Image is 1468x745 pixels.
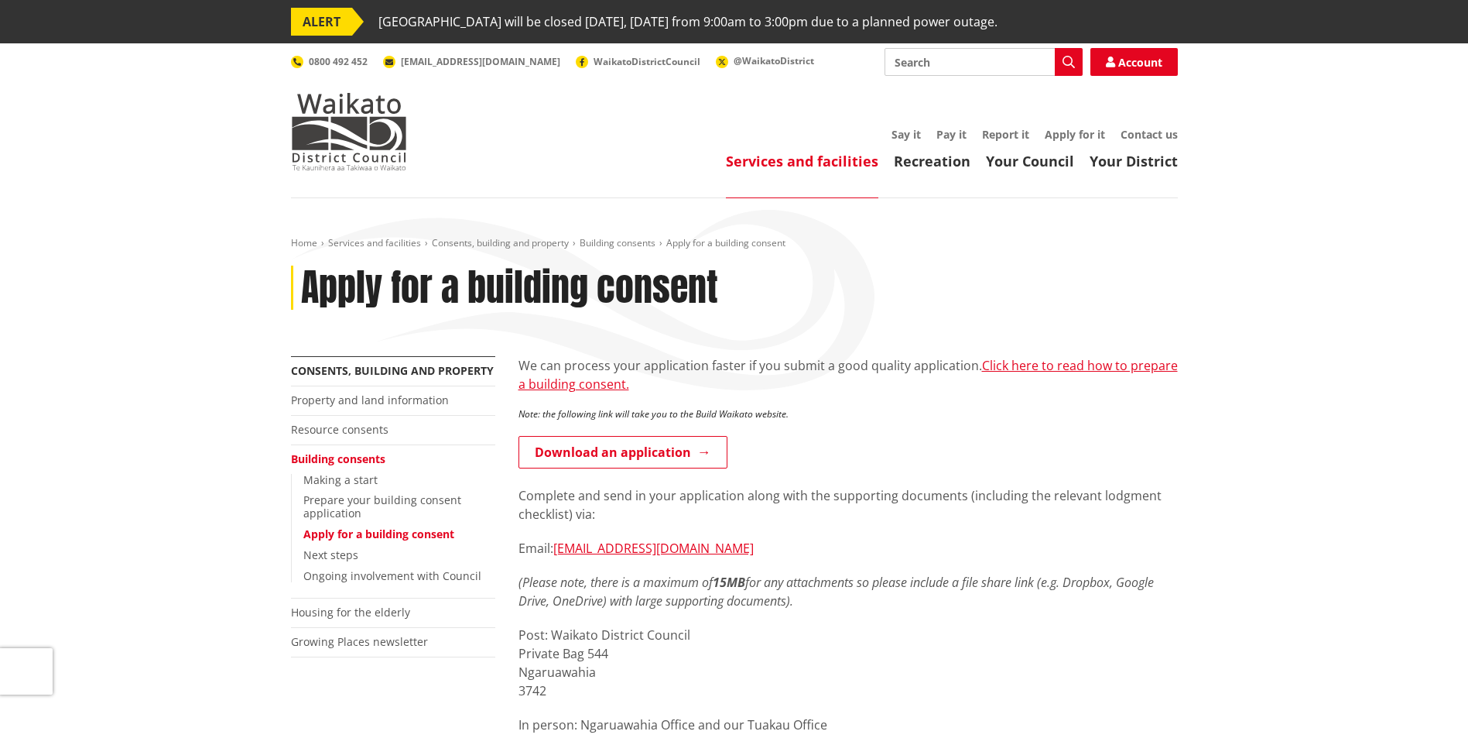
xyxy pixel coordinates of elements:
span: 0800 492 452 [309,55,368,68]
a: Building consents [291,451,385,466]
a: Ongoing involvement with Council [303,568,481,583]
h1: Apply for a building consent [301,266,718,311]
span: Apply for a building consent [666,236,785,249]
a: Say it [891,127,921,142]
p: Post: Waikato District Council Private Bag 544 Ngaruawahia 3742 [518,626,1178,700]
nav: breadcrumb [291,237,1178,250]
a: Prepare your building consent application [303,493,461,520]
a: Account [1090,48,1178,76]
span: [EMAIL_ADDRESS][DOMAIN_NAME] [401,55,560,68]
input: Search input [885,48,1083,76]
em: (Please note, there is a maximum of for any attachments so please include a file share link (e.g.... [518,574,1154,609]
a: Next steps [303,548,358,562]
a: Consents, building and property [291,363,494,378]
a: Apply for a building consent [303,527,454,541]
a: Recreation [894,152,970,170]
a: 0800 492 452 [291,55,368,68]
a: Report it [982,127,1029,142]
strong: 15MB [713,574,745,591]
a: Contact us [1121,127,1178,142]
a: Download an application [518,436,727,469]
a: Resource consents [291,422,388,437]
a: Property and land information [291,393,449,407]
a: Housing for the elderly [291,605,410,620]
span: @WaikatoDistrict [734,54,814,67]
a: [EMAIL_ADDRESS][DOMAIN_NAME] [553,540,754,557]
a: Making a start [303,472,378,487]
span: WaikatoDistrictCouncil [594,55,700,68]
p: In person: Ngaruawahia Office and our Tuakau Office [518,716,1178,734]
a: Your Council [986,152,1074,170]
p: We can process your application faster if you submit a good quality application. [518,356,1178,393]
a: Growing Places newsletter [291,634,428,649]
a: Building consents [580,236,655,249]
a: [EMAIL_ADDRESS][DOMAIN_NAME] [383,55,560,68]
a: Services and facilities [726,152,878,170]
a: Apply for it [1045,127,1105,142]
a: WaikatoDistrictCouncil [576,55,700,68]
p: Complete and send in your application along with the supporting documents (including the relevant... [518,486,1178,524]
span: ALERT [291,8,352,36]
a: Home [291,236,317,249]
p: Email: [518,539,1178,558]
span: [GEOGRAPHIC_DATA] will be closed [DATE], [DATE] from 9:00am to 3:00pm due to a planned power outage. [378,8,997,36]
a: Consents, building and property [432,236,569,249]
img: Waikato District Council - Te Kaunihera aa Takiwaa o Waikato [291,93,407,170]
a: Click here to read how to prepare a building consent. [518,357,1178,393]
a: Your District [1090,152,1178,170]
a: @WaikatoDistrict [716,54,814,67]
a: Pay it [936,127,967,142]
a: Services and facilities [328,236,421,249]
em: Note: the following link will take you to the Build Waikato website. [518,407,789,421]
